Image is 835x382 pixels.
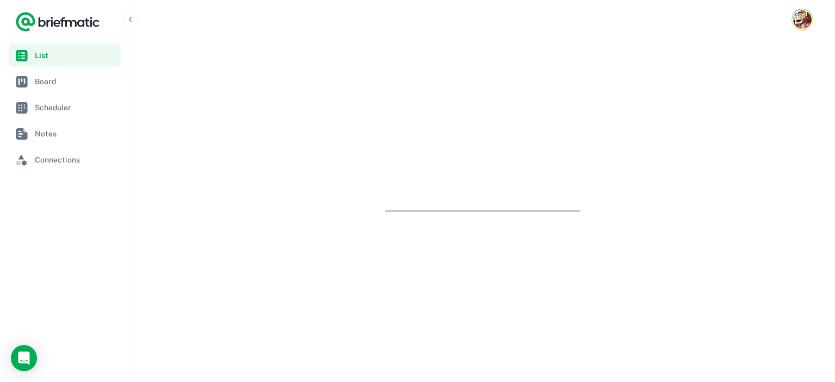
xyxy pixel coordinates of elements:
[9,148,121,172] a: Connections
[9,70,121,93] a: Board
[35,102,117,114] span: Scheduler
[792,9,813,30] button: Account button
[9,96,121,120] a: Scheduler
[35,76,117,87] span: Board
[35,49,117,61] span: List
[15,11,100,33] a: Logo
[9,122,121,146] a: Notes
[35,128,117,140] span: Notes
[35,154,117,166] span: Connections
[9,43,121,67] a: List
[11,345,37,371] div: Open Intercom Messenger
[793,10,812,29] img: Anna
